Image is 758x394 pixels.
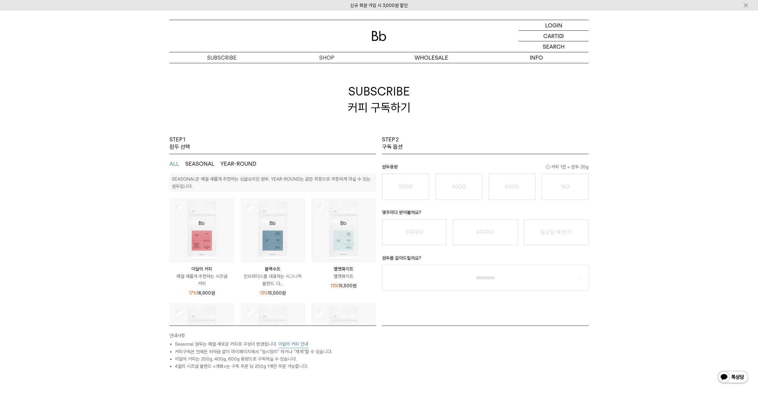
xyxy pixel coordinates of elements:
a: LOGIN [519,20,589,31]
a: CART (0) [519,31,589,41]
p: 16,900 [189,289,215,297]
button: 1KG [541,174,589,200]
span: 원 [211,290,215,296]
li: Seasonal 원두는 매월 새로운 커피로 구성이 변경됩니다. [175,340,376,348]
li: 커피구독은 언제든 위약금 없이 마이페이지에서 “일시정지” 하거나 “재개”할 수 있습니다. [175,348,376,355]
button: 600G [488,174,535,200]
p: 빈브라더스를 대표하는 시그니처 블렌드. 다... [241,273,305,287]
img: 상품이미지 [170,303,234,368]
button: ALL [169,160,179,168]
img: 상품이미지 [312,198,376,262]
o: 400G [452,183,466,190]
button: 200G [382,174,429,200]
o: 200G [399,183,413,190]
p: STEP 2 구독 옵션 [382,136,403,151]
p: 이달의 커피 [170,265,234,273]
img: 상품이미지 [312,303,376,368]
p: WHOLESALE [379,52,484,63]
p: SEASONAL은 매월 새롭게 추천하는 싱글오리진 원두, YEAR-ROUND는 같은 취향으로 꾸준하게 마실 수 있는 원두입니다. [172,176,370,189]
span: 13% [330,283,338,289]
button: 필요할 때 받기 [524,219,589,245]
li: 이달의 커피는 200g, 400g, 600g 용량으로 구독하실 수 있습니다. [175,355,376,363]
img: 카카오톡 채널 1:1 채팅 버튼 [717,370,749,385]
p: (0) [558,31,564,41]
span: 17% [189,290,197,296]
button: 이달의 커피 안내 [278,340,308,348]
p: LOGIN [545,20,562,30]
p: 벨벳화이트 [312,273,376,280]
p: 15,500 [330,282,357,289]
button: 2주마다 [382,219,447,245]
button: SEASONAL [185,160,214,168]
p: 원두를 갈아드릴까요? [382,254,589,265]
p: 벨벳화이트 [312,265,376,273]
img: 로고 [372,31,386,41]
a: SUBSCRIBE [169,52,274,63]
button: YEAR-ROUND [220,160,256,168]
span: 커피 1잔 = 윈두 20g [546,163,589,171]
button: 400G [435,174,482,200]
p: CART [543,31,558,41]
o: 600G [505,183,519,190]
span: 원 [353,283,357,289]
p: 안내사항 [169,332,376,340]
img: 상품이미지 [241,198,305,262]
li: 4월의 시즈널 블렌드 <개화>는 구독 주문 당 200g 1개만 주문 가능합니다. [175,363,376,370]
p: 15,500 [260,289,286,297]
img: 상품이미지 [241,303,305,368]
p: SEARCH [543,41,565,52]
a: SHOP [274,52,379,63]
h2: SUBSCRIBE 커피 구독하기 [169,63,589,136]
p: 원두용량 [382,163,589,174]
button: 4주마다 [453,219,517,245]
p: 매월 새롭게 추천하는 시즈널 커피 [170,273,234,287]
o: 1KG [560,183,570,190]
a: 신규 회원 가입 시 3,000원 할인 [350,3,408,8]
p: 블랙수트 [241,265,305,273]
img: 상품이미지 [170,198,234,262]
p: 몇주마다 받아볼까요? [382,209,589,219]
p: STEP 1 원두 선택 [169,136,190,151]
span: 원 [282,290,286,296]
span: 13% [260,290,268,296]
p: INFO [484,52,589,63]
